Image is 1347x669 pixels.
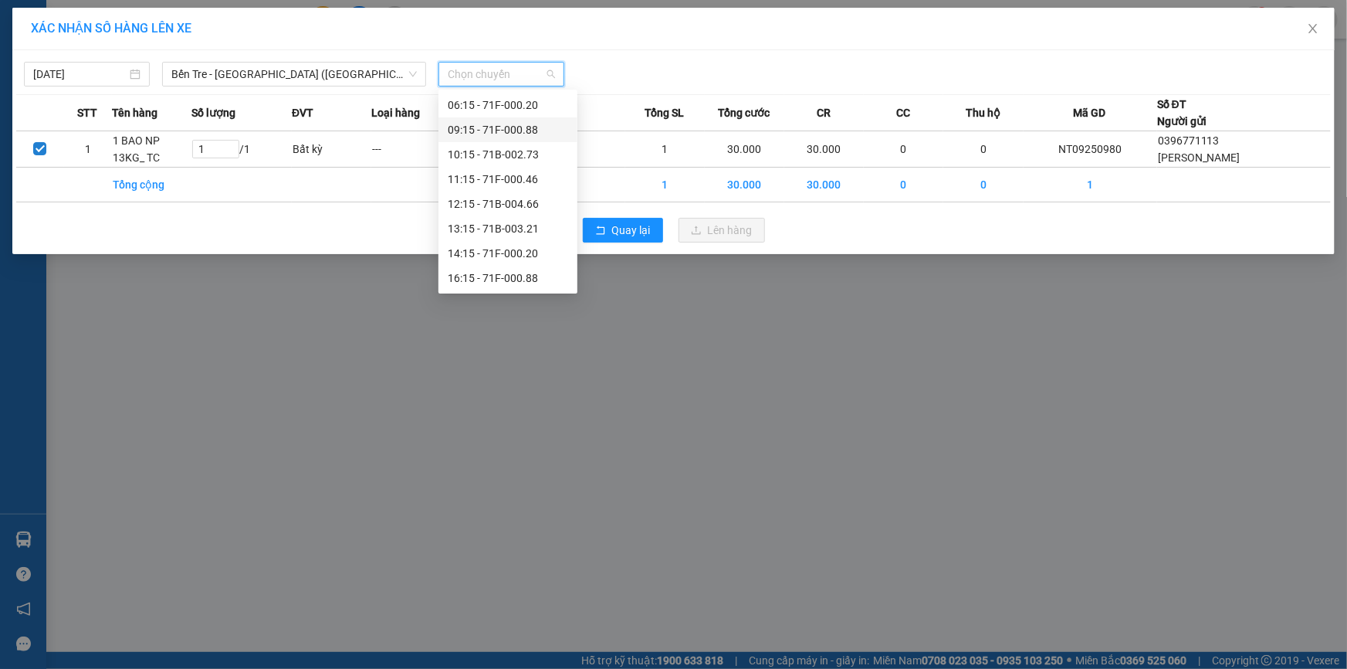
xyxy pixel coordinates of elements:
span: Thu hộ [966,104,1000,121]
div: 10:15 - 71B-002.73 [448,146,568,163]
span: XÁC NHẬN SỐ HÀNG LÊN XE [31,21,191,36]
td: / 1 [191,131,292,168]
td: 1 [625,168,705,202]
span: CHỊ TÚ - [40,97,79,108]
span: Số lượng [191,104,235,121]
span: Tên hàng: [5,112,101,124]
td: 30.000 [705,131,784,168]
td: 1 [64,131,112,168]
span: Quay lại [612,222,651,239]
td: Tổng cộng [112,168,191,202]
td: Bất kỳ [292,131,371,168]
span: HOÀNG - [32,69,134,80]
td: 1 [625,131,705,168]
div: 11:15 - 71F-000.46 [448,171,568,188]
span: CR [817,104,831,121]
div: 06:15 - 71F-000.20 [448,97,568,114]
button: Close [1291,8,1335,51]
td: 30.000 [705,168,784,202]
td: NT09250980 [1024,131,1157,168]
strong: PHIẾU TRẢ HÀNG [75,21,157,32]
td: 0 [943,168,1023,202]
span: close [1307,22,1319,35]
span: 0396771113 [1158,134,1220,147]
span: down [408,70,418,79]
span: 16:43- [5,7,130,19]
button: rollbackQuay lại [583,218,663,243]
span: Tên hàng [112,104,157,121]
span: Bến Tre - Sài Gòn (CT) [171,63,417,86]
span: Tổng SL [645,104,684,121]
td: 1 [1024,168,1157,202]
td: --- [371,131,451,168]
input: 14/09/2025 [33,66,127,83]
button: uploadLên hàng [679,218,765,243]
span: Mã GD [1074,104,1106,121]
span: 1 PB NP [47,108,101,125]
span: 0357005387 [79,97,140,108]
div: 12:15 - 71B-004.66 [448,195,568,212]
span: N.nhận: [5,97,140,108]
td: 30.000 [784,131,864,168]
span: 10:44:14 [DATE] [69,83,147,94]
div: 13:15 - 71B-003.21 [448,220,568,237]
span: [PERSON_NAME] [1158,151,1240,164]
strong: MĐH: [54,35,177,52]
span: Loại hàng [371,104,420,121]
span: CC [896,104,910,121]
div: Số ĐT Người gửi [1157,96,1207,130]
span: STT [77,104,97,121]
span: 0393075303 [73,69,134,80]
td: 30.000 [784,168,864,202]
td: 0 [943,131,1023,168]
td: 1 BAO NP 13KG_ TC [112,131,191,168]
td: 0 [864,131,943,168]
div: 09:15 - 71F-000.88 [448,121,568,138]
span: SG09253350 [91,35,178,52]
span: Chọn chuyến [448,63,555,86]
span: ĐVT [292,104,313,121]
span: Tổng cước [718,104,770,121]
span: [PERSON_NAME] [66,8,130,19]
div: 14:15 - 71F-000.20 [448,245,568,262]
td: 0 [864,168,943,202]
span: [DATE]- [32,7,130,19]
div: 16:15 - 71F-000.88 [448,270,568,287]
span: N.gửi: [5,69,134,80]
span: rollback [595,225,606,237]
span: Ngày/ giờ gửi: [5,83,67,94]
